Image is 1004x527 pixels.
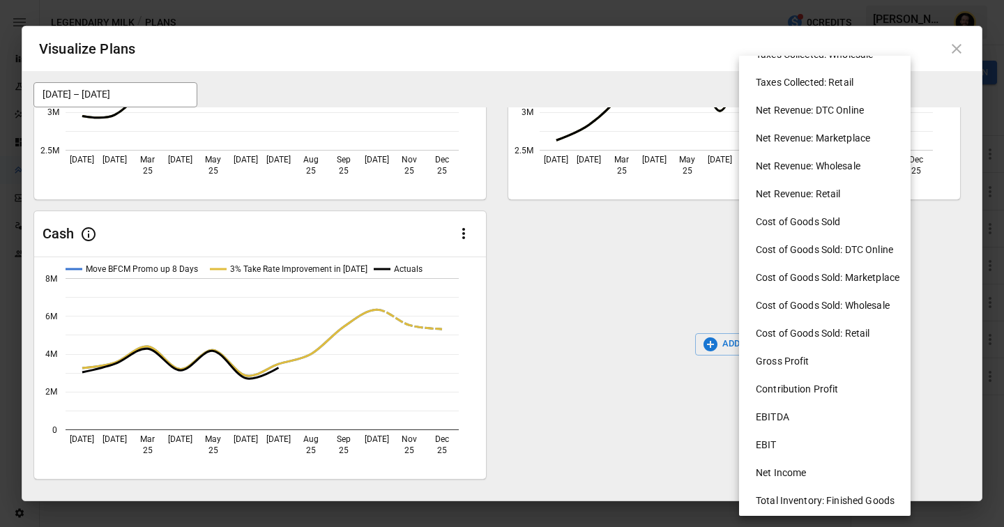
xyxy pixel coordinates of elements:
[745,291,916,319] li: Cost of Goods Sold: Wholesale
[745,96,916,124] li: Net Revenue: DTC Online
[745,319,916,347] li: Cost of Goods Sold: Retail
[745,487,916,514] li: Total Inventory: Finished Goods
[745,347,916,375] li: Gross Profit
[745,68,916,96] li: Taxes Collected: Retail
[745,208,916,236] li: Cost of Goods Sold
[745,263,916,291] li: Cost of Goods Sold: Marketplace
[745,431,916,459] li: EBIT
[745,403,916,431] li: EBITDA
[745,459,916,487] li: Net Income
[745,180,916,208] li: Net Revenue: Retail
[745,236,916,263] li: Cost of Goods Sold: DTC Online
[745,152,916,180] li: Net Revenue: Wholesale
[745,375,916,403] li: Contribution Profit
[745,124,916,152] li: Net Revenue: Marketplace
